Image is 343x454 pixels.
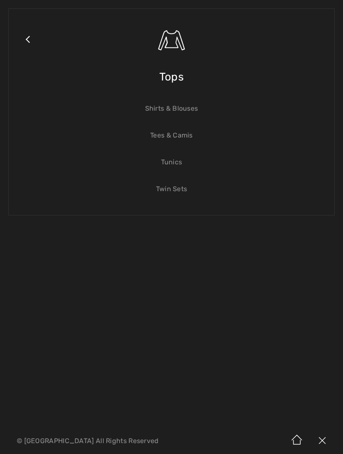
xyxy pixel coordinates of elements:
a: Twin Sets [17,180,326,198]
img: X [310,428,335,454]
span: Chat [20,6,37,13]
a: Shirts & Blouses [17,99,326,118]
a: Tees & Camis [17,126,326,145]
a: Tunics [17,153,326,171]
p: © [GEOGRAPHIC_DATA] All Rights Reserved [17,438,202,444]
img: Home [284,428,310,454]
span: Tops [159,62,184,92]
